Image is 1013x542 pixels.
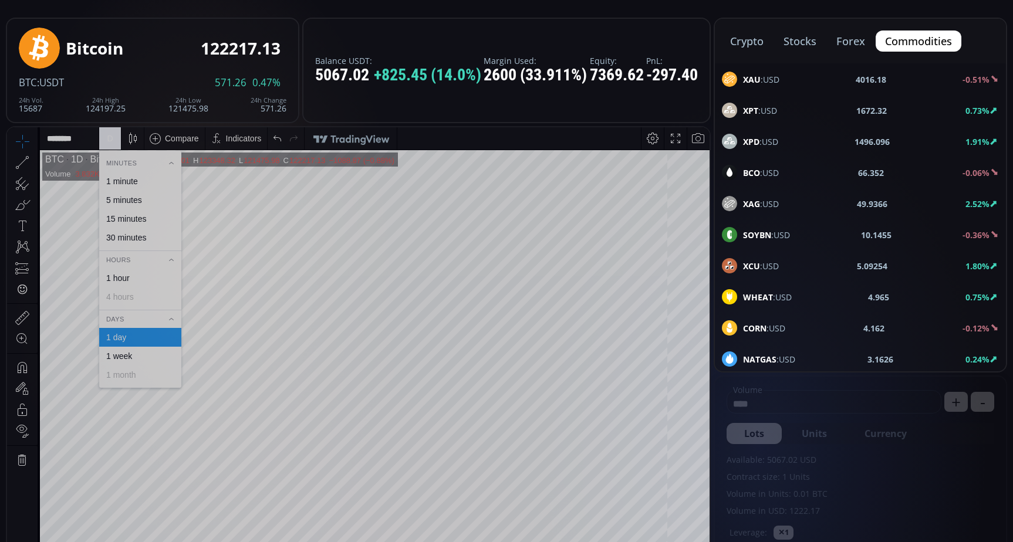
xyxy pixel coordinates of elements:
[743,354,776,365] b: NATGAS
[965,260,990,272] b: 1.80%
[965,105,990,116] b: 0.73%
[100,6,106,16] div: D
[963,167,990,178] b: -0.06%
[11,157,20,168] div: 
[661,514,672,524] div: log
[863,322,884,334] b: 4.162
[158,6,192,16] div: Compare
[86,97,126,104] div: 24h High
[876,31,961,52] button: commodities
[68,42,92,51] div: 3.832K
[646,66,698,84] div: -297.40
[315,56,481,65] label: Balance USDT:
[19,76,37,89] span: BTC
[743,229,790,241] span: :USD
[743,323,766,334] b: CORN
[743,198,760,209] b: XAG
[282,29,318,38] div: 122217.13
[963,323,990,334] b: -0.12%
[856,73,886,86] b: 4016.18
[965,136,990,147] b: 1.91%
[168,97,208,104] div: 24h Low
[27,480,32,496] div: Hide Drawings Toolbar
[743,322,785,334] span: :USD
[192,29,228,38] div: 123348.32
[92,126,174,139] div: Hours
[76,27,111,38] div: Bitcoin
[157,508,176,530] div: Go to
[856,104,887,117] b: 1672.32
[858,167,884,179] b: 66.352
[99,106,139,115] div: 30 minutes
[133,514,142,524] div: 1d
[92,185,174,198] div: Days
[963,74,990,85] b: -0.51%
[676,508,700,530] div: Toggle Auto Scale
[252,77,281,88] span: 0.47%
[99,224,125,233] div: 1 week
[965,198,990,209] b: 2.52%
[743,167,760,178] b: BCO
[774,31,826,52] button: stocks
[743,135,778,148] span: :USD
[965,292,990,303] b: 0.75%
[743,73,779,86] span: :USD
[59,514,68,524] div: 1y
[374,66,481,84] span: +825.45 (14.0%)
[92,29,174,42] div: Minutes
[19,97,43,104] div: 24h Vol.
[99,49,131,59] div: 1 minute
[590,66,644,84] div: 7369.62
[99,205,119,215] div: 1 day
[743,104,777,117] span: :USD
[743,260,760,272] b: XCU
[76,514,87,524] div: 3m
[116,514,125,524] div: 5d
[484,56,587,65] label: Margin Used:
[251,97,286,113] div: 571.26
[827,31,874,52] button: forex
[42,514,51,524] div: 5y
[965,354,990,365] b: 0.24%
[276,29,282,38] div: C
[857,198,887,210] b: 49.9366
[66,39,123,57] div: Bitcoin
[657,508,676,530] div: Toggle Log Scale
[99,146,123,155] div: 1 hour
[646,56,698,65] label: PnL:
[57,27,76,38] div: 1D
[168,97,208,113] div: 121475.98
[96,514,107,524] div: 1m
[743,292,773,303] b: WHEAT
[215,77,247,88] span: 571.26
[99,243,129,252] div: 1 month
[743,136,759,147] b: XPD
[99,87,139,96] div: 15 minutes
[484,66,587,84] div: 2600 (33.911%)
[99,165,127,174] div: 4 hours
[963,229,990,240] b: -0.36%
[743,167,779,179] span: :USD
[861,229,892,241] b: 10.1455
[743,229,771,240] b: SOYBN
[743,198,779,210] span: :USD
[315,66,481,84] div: 5067.02
[38,42,63,51] div: Volume
[232,29,237,38] div: L
[569,514,625,524] span: 14:02:39 (UTC)
[186,29,192,38] div: H
[237,29,272,38] div: 121475.98
[86,97,126,113] div: 124197.25
[867,353,893,365] b: 3.1626
[251,97,286,104] div: 24h Change
[743,105,758,116] b: XPT
[37,76,64,89] span: :USDT
[99,68,135,77] div: 5 minutes
[640,508,657,530] div: Toggle Percentage
[201,39,281,57] div: 122217.13
[743,260,779,272] span: :USD
[219,6,255,16] div: Indicators
[721,31,773,52] button: crypto
[855,135,890,148] b: 1496.096
[19,97,43,113] div: 15687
